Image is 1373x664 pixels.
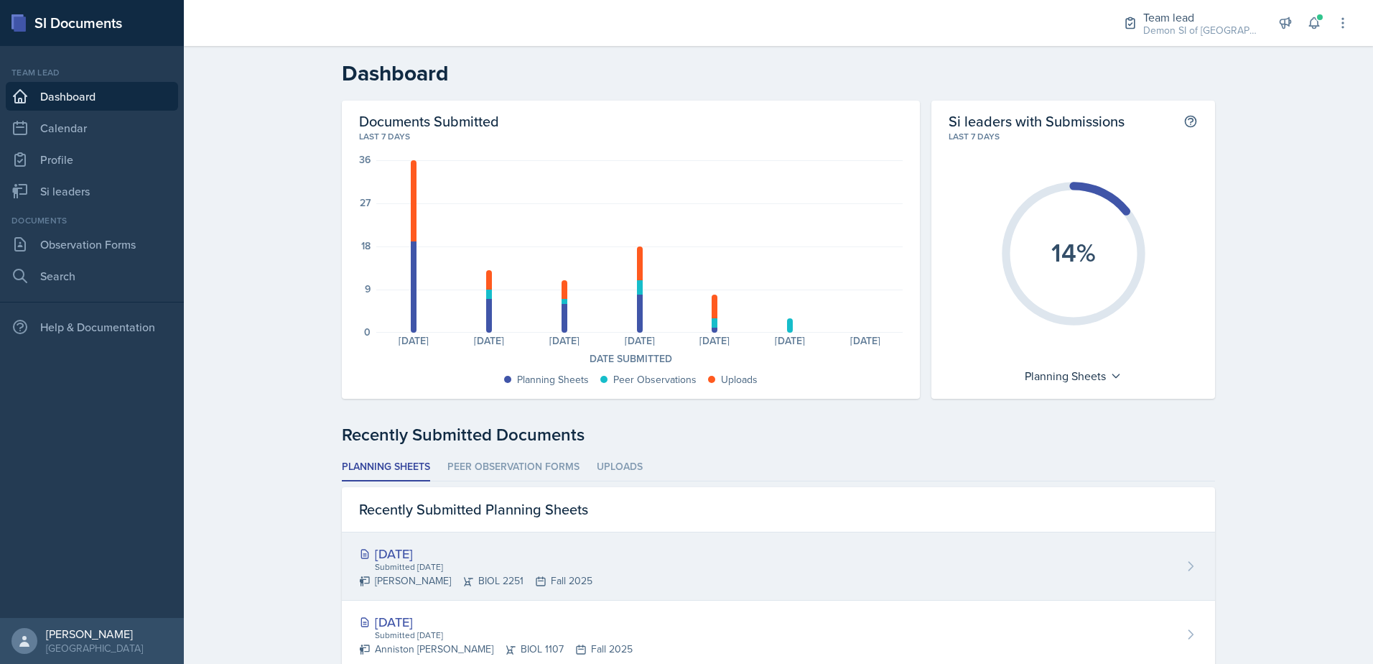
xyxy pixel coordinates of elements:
div: Team lead [6,66,178,79]
a: Observation Forms [6,230,178,259]
h2: Documents Submitted [359,112,903,130]
div: Recently Submitted Planning Sheets [342,487,1215,532]
div: [DATE] [828,336,903,346]
li: Uploads [597,453,643,481]
div: Date Submitted [359,351,903,366]
div: Documents [6,214,178,227]
div: Planning Sheets [1018,364,1129,387]
div: 18 [361,241,371,251]
div: [DATE] [359,544,592,563]
a: [DATE] Submitted [DATE] [PERSON_NAME]BIOL 2251Fall 2025 [342,532,1215,601]
div: [PERSON_NAME] BIOL 2251 Fall 2025 [359,573,592,589]
h2: Dashboard [342,60,1215,86]
div: Last 7 days [359,130,903,143]
li: Planning Sheets [342,453,430,481]
h2: Si leaders with Submissions [949,112,1125,130]
div: [DATE] [359,612,633,632]
div: [DATE] [677,336,753,346]
div: Peer Observations [613,372,697,387]
div: Anniston [PERSON_NAME] BIOL 1107 Fall 2025 [359,642,633,657]
a: Dashboard [6,82,178,111]
div: Recently Submitted Documents [342,422,1215,448]
div: [DATE] [452,336,527,346]
li: Peer Observation Forms [447,453,580,481]
div: [PERSON_NAME] [46,627,143,641]
div: [GEOGRAPHIC_DATA] [46,641,143,655]
div: 9 [365,284,371,294]
text: 14% [1051,234,1096,271]
a: Profile [6,145,178,174]
a: Search [6,262,178,290]
div: [DATE] [527,336,602,346]
div: Last 7 days [949,130,1198,143]
div: 27 [360,198,371,208]
div: Demon SI of [GEOGRAPHIC_DATA] / Fall 2025 [1143,23,1258,38]
div: 36 [359,155,371,165]
div: [DATE] [602,336,677,346]
div: Team lead [1143,9,1258,26]
div: 0 [364,327,371,337]
a: Calendar [6,114,178,142]
div: Submitted [DATE] [373,629,633,642]
div: Submitted [DATE] [373,561,592,573]
div: Help & Documentation [6,313,178,341]
div: Planning Sheets [517,372,589,387]
div: Uploads [721,372,758,387]
div: [DATE] [753,336,828,346]
a: Si leaders [6,177,178,206]
div: [DATE] [376,336,452,346]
